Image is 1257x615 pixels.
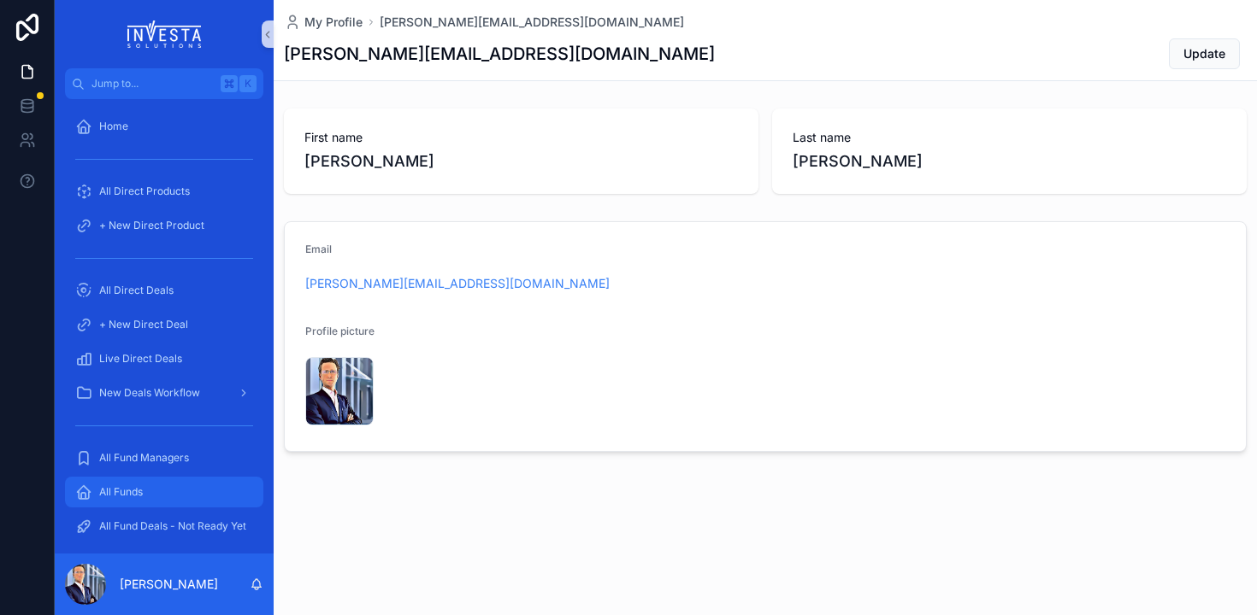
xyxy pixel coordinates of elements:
span: + New Direct Product [99,219,204,232]
button: Jump to...K [65,68,263,99]
a: All Funds [65,477,263,507]
span: All Funds [99,485,143,499]
span: + New Direct Deal [99,318,188,331]
a: All Direct Deals [65,275,263,306]
span: Profile picture [305,325,375,337]
span: All Fund Managers [99,451,189,465]
span: Last name [793,129,1226,146]
a: All Fund Deals - Not Ready Yet [65,511,263,542]
span: Live Direct Deals [99,352,182,366]
span: First name [304,129,738,146]
a: Home [65,111,263,142]
a: My Profile [284,14,363,31]
img: App logo [127,20,202,48]
span: Jump to... [91,77,214,91]
a: All Direct Products [65,176,263,207]
span: [PERSON_NAME] [304,149,738,173]
span: Email [305,243,332,255]
span: My Profile [304,14,363,31]
span: K [241,77,255,91]
div: scrollable content [55,99,274,553]
a: Live Direct Deals [65,343,263,374]
a: New Deals Workflow [65,378,263,408]
a: + New Direct Product [65,210,263,241]
p: [PERSON_NAME] [120,576,218,593]
span: All Fund Deals - Not Ready Yet [99,519,246,533]
span: All Direct Deals [99,284,174,297]
button: Update [1169,38,1240,69]
span: New Deals Workflow [99,386,200,400]
a: All Fund Managers [65,442,263,473]
span: Update [1183,45,1225,62]
a: [PERSON_NAME][EMAIL_ADDRESS][DOMAIN_NAME] [380,14,684,31]
h1: [PERSON_NAME][EMAIL_ADDRESS][DOMAIN_NAME] [284,42,715,66]
span: All Direct Products [99,184,190,198]
a: + New Direct Deal [65,309,263,340]
span: [PERSON_NAME] [793,149,1226,173]
span: Home [99,120,128,133]
a: [PERSON_NAME][EMAIL_ADDRESS][DOMAIN_NAME] [305,275,610,292]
